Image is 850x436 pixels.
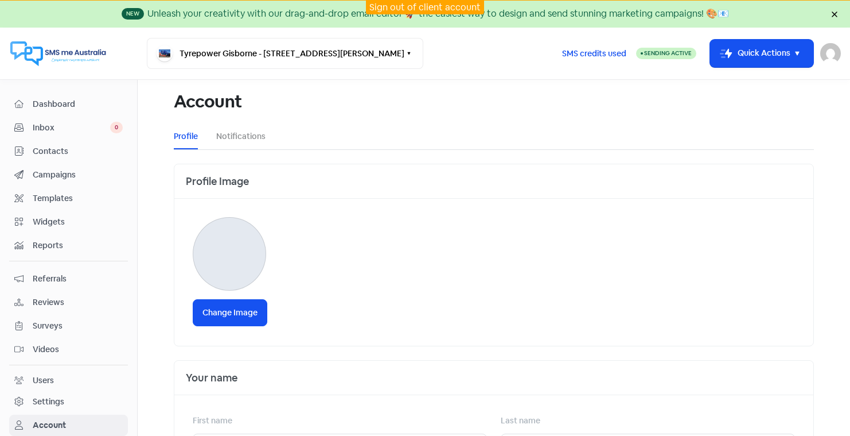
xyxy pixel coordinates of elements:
span: Inbox [33,122,110,134]
span: 0 [110,122,123,133]
a: Account [9,415,128,436]
div: Settings [33,396,64,408]
div: Account [33,419,66,431]
a: Notifications [216,130,266,142]
a: Widgets [9,211,128,233]
span: Templates [33,192,123,205]
span: Campaigns [33,169,123,181]
label: First name [193,415,232,427]
span: Dashboard [33,98,123,110]
span: Reports [33,240,123,252]
h1: Account [174,83,241,120]
span: Sending Active [644,49,692,57]
a: Contacts [9,141,128,162]
span: Referrals [33,273,123,285]
a: Videos [9,339,128,360]
a: Profile [174,130,198,142]
a: Surveys [9,315,128,337]
a: Templates [9,188,128,209]
label: Last name [501,415,540,427]
div: Profile Image [174,164,813,199]
a: Sending Active [636,47,696,60]
img: User [820,43,841,64]
span: Reviews [33,296,123,308]
span: Widgets [33,216,123,228]
a: SMS credits used [552,47,636,59]
span: Surveys [33,320,123,332]
button: Tyrepower Gisborne - [STREET_ADDRESS][PERSON_NAME] [147,38,423,69]
button: Quick Actions [710,40,813,67]
a: Reviews [9,292,128,313]
a: Settings [9,391,128,412]
div: Your name [174,361,813,395]
a: Sign out of client account [369,1,481,13]
a: Users [9,370,128,391]
span: Videos [33,344,123,356]
div: Users [33,375,54,387]
a: Inbox 0 [9,117,128,138]
a: Referrals [9,268,128,290]
a: Reports [9,235,128,256]
span: SMS credits used [562,48,626,60]
label: Change Image [193,299,267,326]
span: Contacts [33,145,123,157]
a: Dashboard [9,94,128,115]
a: Campaigns [9,164,128,186]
